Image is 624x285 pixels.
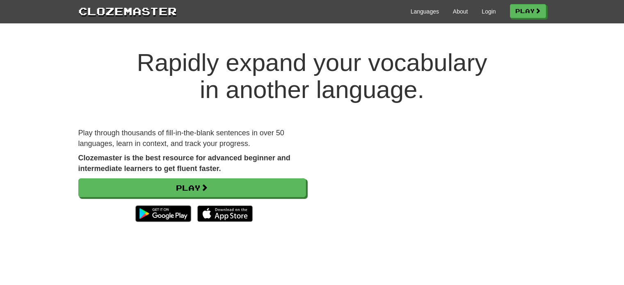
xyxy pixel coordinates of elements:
[453,7,468,16] a: About
[482,7,496,16] a: Login
[78,154,290,173] strong: Clozemaster is the best resource for advanced beginner and intermediate learners to get fluent fa...
[411,7,439,16] a: Languages
[197,205,253,222] img: Download_on_the_App_Store_Badge_US-UK_135x40-25178aeef6eb6b83b96f5f2d004eda3bffbb37122de64afbaef7...
[78,178,306,197] a: Play
[78,3,177,18] a: Clozemaster
[131,201,195,226] img: Get it on Google Play
[78,128,306,149] p: Play through thousands of fill-in-the-blank sentences in over 50 languages, learn in context, and...
[510,4,546,18] a: Play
